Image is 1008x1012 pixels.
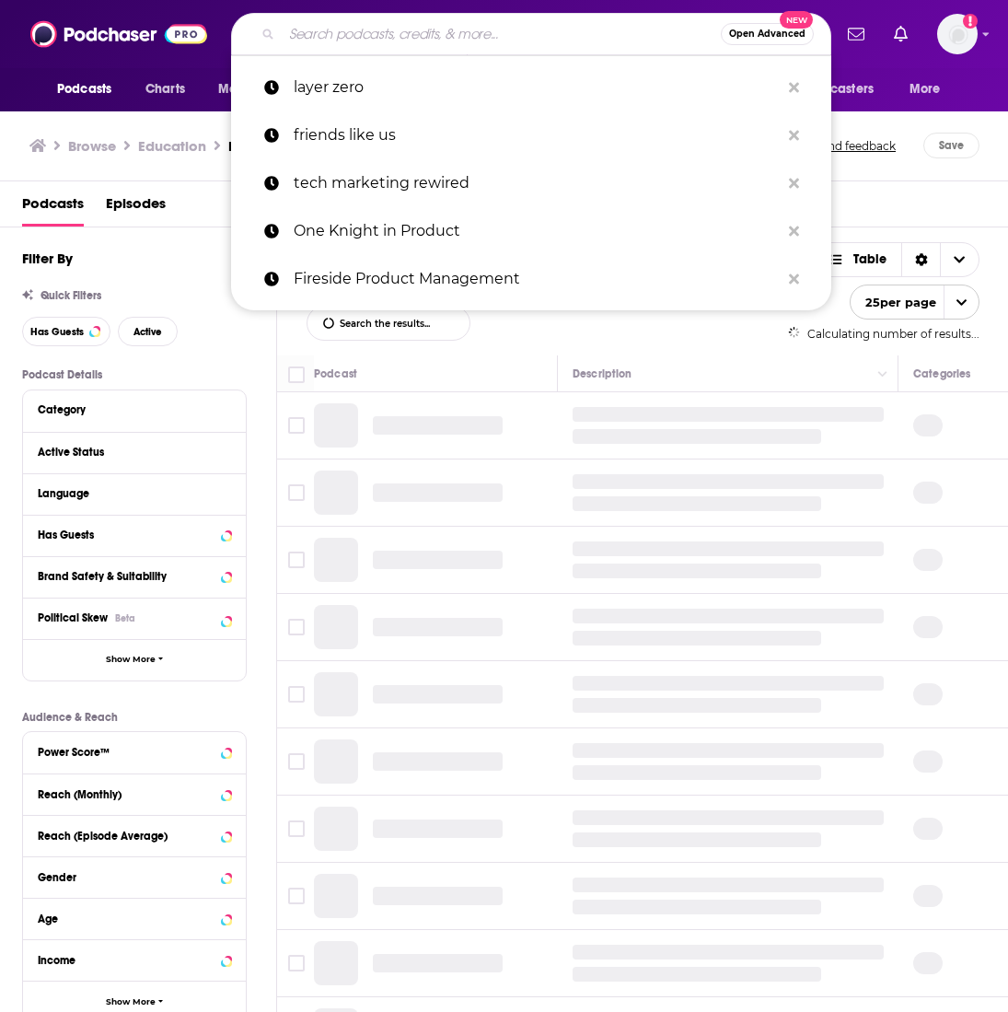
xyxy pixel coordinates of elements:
div: Language [38,487,219,500]
a: One Knight in Product [231,207,831,255]
button: open menu [44,72,135,107]
span: Show More [106,655,156,665]
span: Toggle select row [288,888,305,904]
button: open menu [897,72,964,107]
button: Show More [23,639,246,680]
span: Toggle select row [288,955,305,971]
button: Age [38,906,231,929]
span: Quick Filters [41,289,101,302]
div: Podcast [314,363,357,385]
div: Category [38,403,219,416]
input: Search podcasts, credits, & more... [282,19,721,49]
button: Income [38,948,231,971]
a: layer zero [231,64,831,111]
p: One Knight in Product [294,207,780,255]
div: Age [38,913,215,925]
span: Toggle select row [288,619,305,635]
a: friends like us [231,111,831,159]
span: Has Guests [30,327,84,337]
div: Income [38,954,215,967]
p: layer zero [294,64,780,111]
div: Gender [38,871,215,884]
div: Reach (Episode Average) [38,830,215,843]
button: Reach (Monthly) [38,782,231,805]
button: Language [38,482,231,505]
button: Category [38,398,231,421]
div: Brand Safety & Suitability [38,570,215,583]
span: Active [133,327,162,337]
button: open menu [850,285,979,320]
div: Has Guests [38,529,215,541]
span: More [910,76,941,102]
div: Description [573,363,631,385]
button: Political SkewBeta [38,606,231,629]
a: Fireside Product Management [231,255,831,303]
span: 25 per page [851,288,936,317]
h2: Filter By [22,250,73,267]
button: open menu [773,72,900,107]
a: Show notifications dropdown [886,18,915,50]
span: Political Skew [38,611,108,624]
button: Reach (Episode Average) [38,823,231,846]
a: Charts [133,72,196,107]
div: Categories [913,363,970,385]
button: Brand Safety & Suitability [38,564,231,587]
div: Search podcasts, credits, & more... [231,13,831,55]
span: Show More [106,997,156,1007]
span: Toggle select row [288,552,305,568]
div: Calculating number of results... [788,327,980,341]
span: Toggle select row [288,484,305,501]
span: Logged in as Marketing09 [937,14,978,54]
a: Podcasts [22,189,84,227]
p: Fireside Product Management [294,255,780,303]
button: open menu [205,72,307,107]
a: Browse [68,137,116,155]
div: Beta [115,612,135,624]
h3: Podcast [228,137,284,155]
span: Toggle select row [288,753,305,770]
span: Toggle select row [288,686,305,703]
span: Toggle select row [288,820,305,837]
span: Table [853,253,886,266]
span: Toggle select row [288,417,305,434]
button: Active Status [38,440,231,463]
button: Gender [38,865,231,888]
div: Sort Direction [901,243,940,276]
span: Open Advanced [729,29,805,39]
button: Save [923,133,979,158]
div: Reach (Monthly) [38,788,215,801]
img: User Profile [937,14,978,54]
button: Column Actions [872,364,894,386]
button: Show profile menu [937,14,978,54]
button: Has Guests [38,523,231,546]
span: Monitoring [218,76,284,102]
a: Show notifications dropdown [840,18,872,50]
button: Open AdvancedNew [721,23,814,45]
button: Active [118,317,178,346]
p: tech marketing rewired [294,159,780,207]
img: Podchaser - Follow, Share and Rate Podcasts [30,17,207,52]
h1: Education [138,137,206,155]
span: New [780,11,813,29]
button: Choose View [812,242,980,277]
button: Has Guests [22,317,110,346]
svg: Add a profile image [963,14,978,29]
span: Podcasts [57,76,111,102]
a: tech marketing rewired [231,159,831,207]
button: Send feedback [809,133,901,158]
div: Active Status [38,446,219,459]
p: friends like us [294,111,780,159]
a: Episodes [106,189,166,227]
div: Power Score™ [38,746,215,759]
p: Audience & Reach [22,711,247,724]
p: Podcast Details [22,368,247,381]
span: Charts [145,76,185,102]
button: Power Score™ [38,739,231,762]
